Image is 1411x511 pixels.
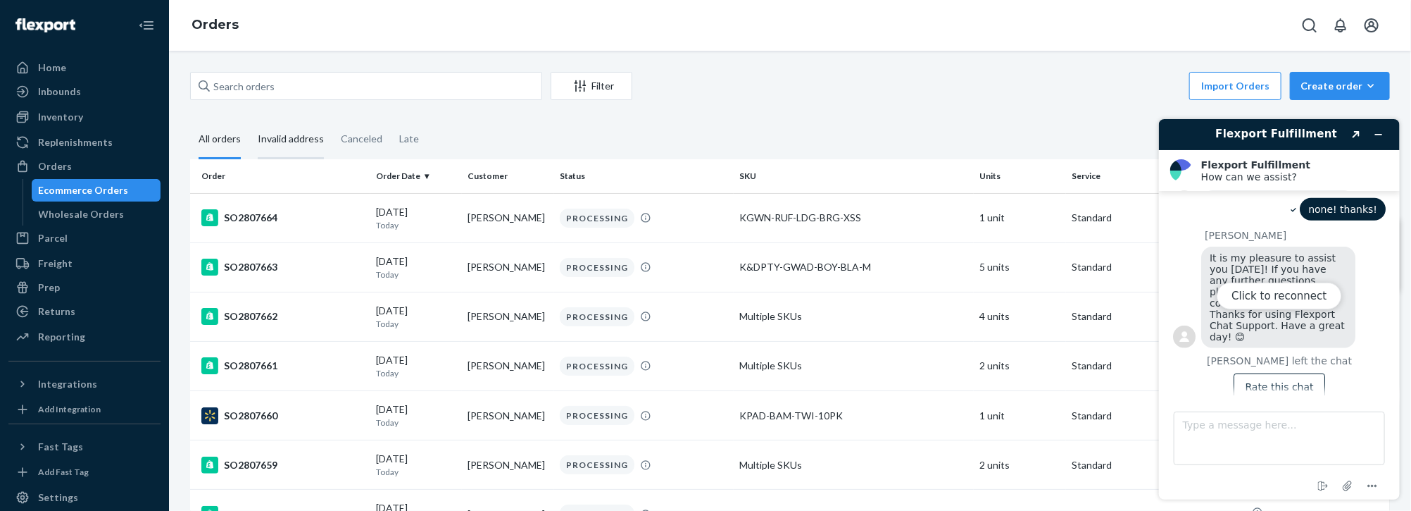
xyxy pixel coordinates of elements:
[974,159,1066,193] th: Units
[38,440,83,454] div: Fast Tags
[462,441,554,490] td: [PERSON_NAME]
[1072,359,1241,373] p: Standard
[974,341,1066,390] td: 2 units
[462,292,554,341] td: [PERSON_NAME]
[1296,11,1324,39] button: Open Search Box
[1072,211,1241,225] p: Standard
[38,110,83,124] div: Inventory
[734,292,974,341] td: Multiple SKUs
[1300,79,1379,93] div: Create order
[739,260,968,274] div: K&DPTY-GWAD-BOY-BLA-M
[8,252,161,275] a: Freight
[201,407,365,424] div: SO2807660
[33,10,62,23] span: Chat
[8,131,161,154] a: Replenishments
[1072,409,1241,423] p: Standard
[201,308,365,325] div: SO2807662
[551,79,632,93] div: Filter
[341,121,382,157] div: Canceled
[199,121,241,159] div: All orders
[376,353,457,379] div: [DATE]
[38,159,72,173] div: Orders
[734,341,974,390] td: Multiple SKUs
[376,254,457,281] div: [DATE]
[1189,72,1281,100] button: Import Orders
[201,259,365,276] div: SO2807663
[38,403,101,415] div: Add Integration
[1072,458,1241,472] p: Standard
[1072,260,1241,274] p: Standard
[190,159,370,193] th: Order
[974,242,1066,292] td: 5 units
[1357,11,1386,39] button: Open account menu
[560,209,634,228] div: PROCESSING
[8,56,161,79] a: Home
[32,203,161,226] a: Wholesale Orders
[376,318,457,330] p: Today
[462,391,554,441] td: [PERSON_NAME]
[8,276,161,299] a: Prep
[38,377,97,391] div: Integrations
[8,464,161,481] a: Add Fast Tag
[38,330,85,344] div: Reporting
[560,357,634,376] div: PROCESSING
[974,193,1066,242] td: 1 unit
[376,466,457,478] p: Today
[39,183,129,197] div: Ecommerce Orders
[739,211,968,225] div: KGWN-RUF-LDG-BRG-XSS
[974,391,1066,441] td: 1 unit
[39,207,125,221] div: Wholesale Orders
[376,367,457,379] p: Today
[192,17,239,32] a: Orders
[734,441,974,490] td: Multiple SKUs
[1066,159,1246,193] th: Service
[376,402,457,429] div: [DATE]
[739,409,968,423] div: KPAD-BAM-TWI-10PK
[1072,309,1241,324] p: Standard
[462,242,554,292] td: [PERSON_NAME]
[376,205,457,231] div: [DATE]
[258,121,324,159] div: Invalid address
[38,257,73,271] div: Freight
[560,455,634,474] div: PROCESSING
[560,307,634,326] div: PROCESSING
[8,155,161,178] a: Orders
[376,304,457,330] div: [DATE]
[38,231,68,245] div: Parcel
[8,401,161,418] a: Add Integration
[974,441,1066,490] td: 2 units
[180,5,250,46] ol: breadcrumbs
[8,227,161,250] a: Parcel
[376,452,457,478] div: [DATE]
[201,457,365,474] div: SO2807659
[462,341,554,390] td: [PERSON_NAME]
[201,209,365,226] div: SO2807664
[8,486,161,509] a: Settings
[38,61,66,75] div: Home
[201,357,365,374] div: SO2807661
[1148,108,1411,511] iframe: Find more information here
[190,72,542,100] input: Search orders
[8,106,161,128] a: Inventory
[32,179,161,202] a: Ecommerce Orders
[38,135,113,149] div: Replenishments
[551,72,632,100] button: Filter
[38,85,81,99] div: Inbounds
[554,159,734,193] th: Status
[15,18,75,32] img: Flexport logo
[560,258,634,277] div: PROCESSING
[399,121,419,157] div: Late
[8,80,161,103] a: Inbounds
[38,281,60,295] div: Prep
[8,373,161,395] button: Integrations
[8,326,161,348] a: Reporting
[1290,72,1390,100] button: Create order
[8,436,161,458] button: Fast Tags
[376,417,457,429] p: Today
